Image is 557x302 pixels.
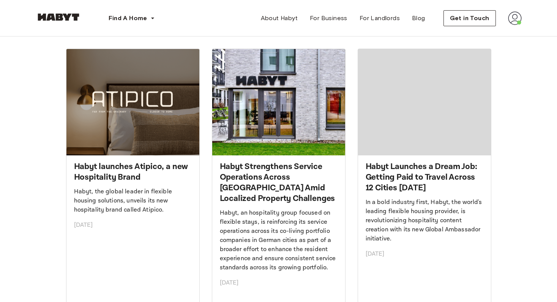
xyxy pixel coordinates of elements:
[220,278,338,288] p: [DATE]
[74,187,192,215] p: Habyt, the global leader in flexible housing solutions, unveils its new hospitality brand called ...
[220,161,338,204] h2: Habyt Strengthens Service Operations Across [GEOGRAPHIC_DATA] Amid Localized Property Challenges
[366,198,483,243] p: In a bold industry first, Habyt, the world's leading flexible housing provider, is revolutionizin...
[74,161,192,183] h2: Habyt launches Atipico, a new Hospitality Brand
[74,221,192,230] p: [DATE]
[261,14,298,23] span: About Habyt
[109,14,147,23] span: Find A Home
[220,209,338,272] p: Habyt, an hospitality group focused on flexible stays, is reinforcing its service operations acro...
[360,14,400,23] span: For Landlords
[353,11,406,26] a: For Landlords
[406,11,431,26] a: Blog
[443,10,496,26] button: Get in Touch
[450,14,489,23] span: Get in Touch
[366,250,483,259] p: [DATE]
[255,11,304,26] a: About Habyt
[36,13,81,21] img: Habyt
[412,14,425,23] span: Blog
[366,161,483,193] h2: Habyt Launches a Dream Job: Getting Paid to Travel Across 12 Cities [DATE]
[304,11,353,26] a: For Business
[508,11,522,25] img: avatar
[310,14,347,23] span: For Business
[103,11,161,26] button: Find A Home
